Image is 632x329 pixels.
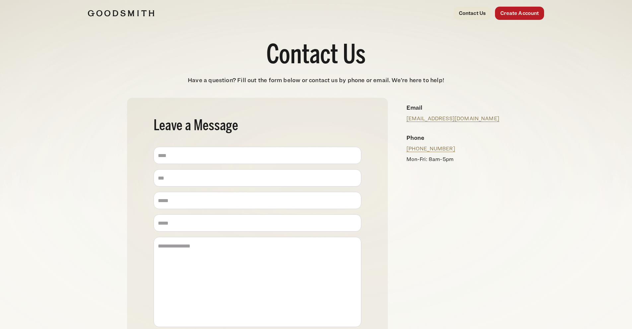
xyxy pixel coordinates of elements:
[454,7,491,20] a: Contact Us
[495,7,544,20] a: Create Account
[406,115,499,122] a: [EMAIL_ADDRESS][DOMAIN_NAME]
[406,133,500,142] h4: Phone
[154,119,361,134] h2: Leave a Message
[406,145,455,152] a: [PHONE_NUMBER]
[88,10,154,17] img: Goodsmith
[406,155,500,163] p: Mon-Fri: 8am-5pm
[406,103,500,112] h4: Email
